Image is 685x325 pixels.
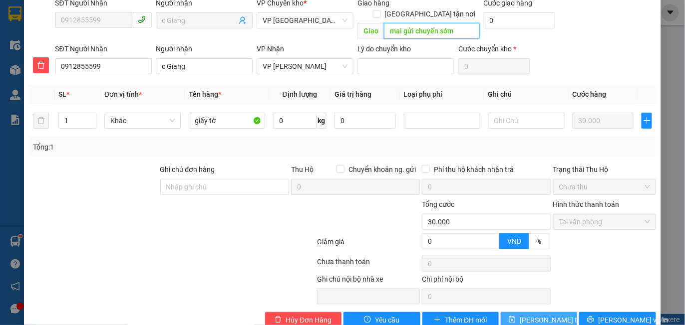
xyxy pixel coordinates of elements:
[317,113,327,129] span: kg
[430,164,518,175] span: Phí thu hộ khách nhận trả
[263,13,347,28] span: VP Thái Bình
[587,316,594,324] span: printer
[381,8,480,19] span: [GEOGRAPHIC_DATA] tận nơi
[458,43,530,54] div: Cước chuyển kho
[283,90,318,98] span: Định lượng
[553,164,656,175] div: Trạng thái Thu Hộ
[33,113,49,129] button: delete
[189,90,221,98] span: Tên hàng
[559,214,650,229] span: Tại văn phòng
[110,113,175,128] span: Khác
[275,316,282,324] span: delete
[484,85,569,104] th: Ghi chú
[160,165,215,173] label: Ghi chú đơn hàng
[316,256,421,274] div: Chưa thanh toán
[33,61,48,69] span: delete
[189,113,265,129] input: VD: Bàn, Ghế
[642,113,652,129] button: plus
[553,200,620,208] label: Hình thức thanh toán
[344,164,420,175] span: Chuyển khoản ng. gửi
[156,43,253,54] div: Người nhận
[316,236,421,254] div: Giảm giá
[642,117,652,125] span: plus
[384,23,479,39] input: Dọc đường
[357,23,384,39] span: Giao
[422,274,551,289] div: Chi phí nội bộ
[138,15,146,23] span: phone
[263,59,347,74] span: VP Trần Khát Chân
[488,113,565,129] input: Ghi Chú
[400,85,484,104] th: Loại phụ phí
[33,57,49,73] button: delete
[573,90,607,98] span: Cước hàng
[317,274,420,289] div: Ghi chú nội bộ nhà xe
[335,90,371,98] span: Giá trị hàng
[291,165,314,173] span: Thu Hộ
[357,43,454,54] div: Lý do chuyển kho
[573,113,634,129] input: 0
[55,43,152,54] div: SĐT Người Nhận
[507,237,521,245] span: VND
[33,142,265,153] div: Tổng: 1
[434,316,441,324] span: plus
[160,179,289,195] input: Ghi chú đơn hàng
[104,90,142,98] span: Đơn vị tính
[537,237,542,245] span: %
[559,179,650,194] span: Chưa thu
[422,200,454,208] span: Tổng cước
[257,43,353,54] div: VP Nhận
[509,316,516,324] span: save
[484,12,555,28] input: Cước giao hàng
[58,90,66,98] span: SL
[364,316,371,324] span: exclamation-circle
[239,16,247,24] span: user-add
